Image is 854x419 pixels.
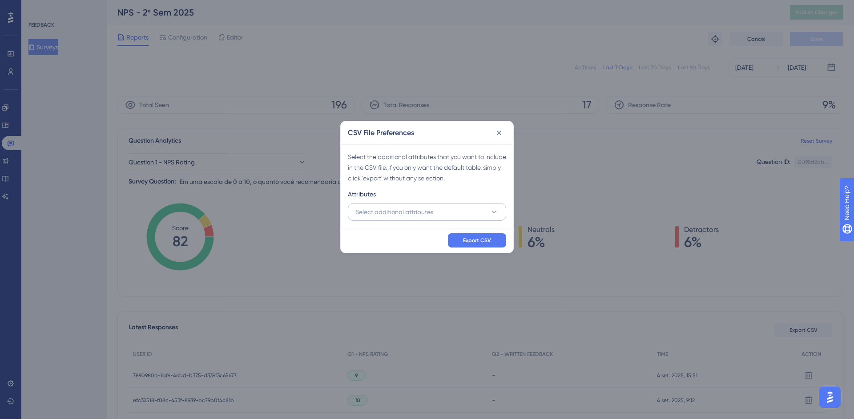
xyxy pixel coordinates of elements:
[348,128,414,138] h2: CSV File Preferences
[355,207,433,217] span: Select additional attributes
[463,237,491,244] span: Export CSV
[817,384,843,411] iframe: UserGuiding AI Assistant Launcher
[348,189,376,200] span: Attributes
[348,152,506,184] div: Select the additional attributes that you want to include in the CSV file. If you only want the d...
[21,2,56,13] span: Need Help?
